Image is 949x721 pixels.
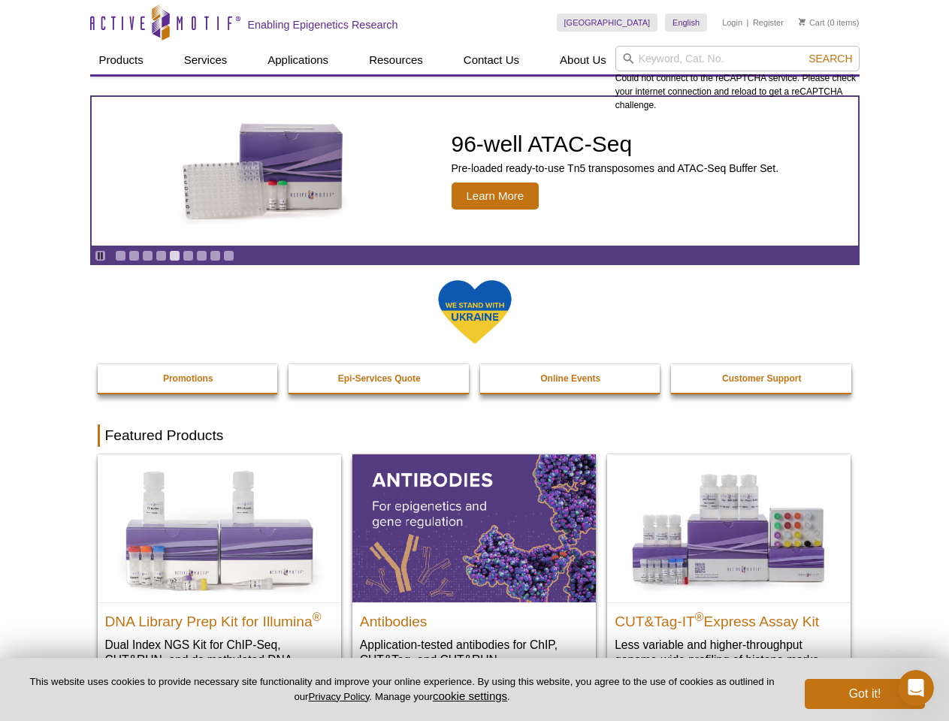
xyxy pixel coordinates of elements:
a: Online Events [480,364,662,393]
a: Promotions [98,364,280,393]
a: Go to slide 9 [223,250,234,261]
p: Dual Index NGS Kit for ChIP-Seq, CUT&RUN, and ds methylated DNA assays. [105,637,334,683]
a: Register [753,17,784,28]
img: Active Motif Kit photo [170,115,358,228]
p: Application-tested antibodies for ChIP, CUT&Tag, and CUT&RUN. [360,637,588,668]
li: (0 items) [799,14,860,32]
div: Could not connect to the reCAPTCHA service. Please check your internet connection and reload to g... [615,46,860,112]
h2: 96-well ATAC-Seq [452,133,779,155]
sup: ® [695,610,704,623]
a: Epi-Services Quote [289,364,470,393]
h2: CUT&Tag-IT Express Assay Kit [615,607,843,629]
a: Go to slide 4 [156,250,167,261]
h2: Antibodies [360,607,588,629]
a: Go to slide 7 [196,250,207,261]
h2: Featured Products [98,424,852,447]
a: Services [175,46,237,74]
a: Resources [360,46,432,74]
iframe: Intercom live chat [898,670,934,706]
a: Login [722,17,742,28]
a: About Us [551,46,615,74]
a: Active Motif Kit photo 96-well ATAC-Seq Pre-loaded ready-to-use Tn5 transposomes and ATAC-Seq Buf... [92,97,858,246]
a: Products [90,46,153,74]
button: cookie settings [433,689,507,702]
img: All Antibodies [352,454,596,602]
span: Learn More [452,183,539,210]
a: Go to slide 8 [210,250,221,261]
p: This website uses cookies to provide necessary site functionality and improve your online experie... [24,675,780,704]
strong: Online Events [540,373,600,384]
a: Customer Support [671,364,853,393]
h2: DNA Library Prep Kit for Illumina [105,607,334,629]
a: Go to slide 2 [128,250,140,261]
a: Go to slide 5 [169,250,180,261]
a: Go to slide 3 [142,250,153,261]
a: Toggle autoplay [95,250,106,261]
strong: Epi-Services Quote [338,373,421,384]
button: Got it! [805,679,925,709]
button: Search [804,52,857,65]
input: Keyword, Cat. No. [615,46,860,71]
a: DNA Library Prep Kit for Illumina DNA Library Prep Kit for Illumina® Dual Index NGS Kit for ChIP-... [98,454,341,697]
a: All Antibodies Antibodies Application-tested antibodies for ChIP, CUT&Tag, and CUT&RUN. [352,454,596,682]
sup: ® [313,610,322,623]
a: [GEOGRAPHIC_DATA] [557,14,658,32]
a: English [665,14,707,32]
img: CUT&Tag-IT® Express Assay Kit [607,454,851,602]
strong: Customer Support [722,373,801,384]
strong: Promotions [163,373,213,384]
img: DNA Library Prep Kit for Illumina [98,454,341,602]
p: Less variable and higher-throughput genome-wide profiling of histone marks​. [615,637,843,668]
img: We Stand With Ukraine [437,279,512,345]
a: Privacy Policy [308,691,369,702]
img: Your Cart [799,18,805,26]
a: CUT&Tag-IT® Express Assay Kit CUT&Tag-IT®Express Assay Kit Less variable and higher-throughput ge... [607,454,851,682]
a: Applications [258,46,337,74]
a: Contact Us [455,46,528,74]
a: Cart [799,17,825,28]
p: Pre-loaded ready-to-use Tn5 transposomes and ATAC-Seq Buffer Set. [452,161,779,175]
li: | [747,14,749,32]
h2: Enabling Epigenetics Research [248,18,398,32]
span: Search [808,53,852,65]
a: Go to slide 1 [115,250,126,261]
a: Go to slide 6 [183,250,194,261]
article: 96-well ATAC-Seq [92,97,858,246]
